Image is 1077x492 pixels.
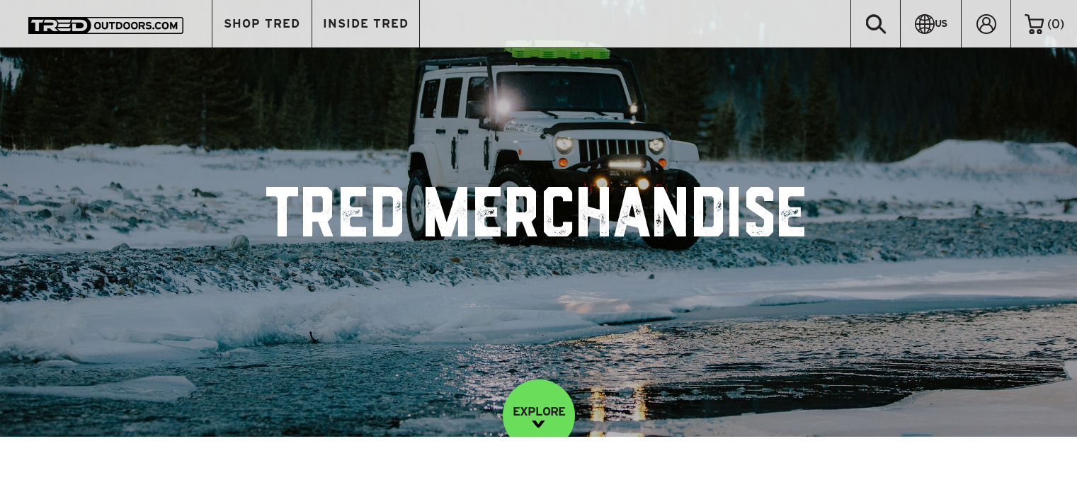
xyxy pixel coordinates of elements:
span: 0 [1052,17,1060,30]
a: EXPLORE [503,379,575,452]
span: ( ) [1047,18,1064,30]
span: INSIDE TRED [323,18,409,30]
span: SHOP TRED [224,18,300,30]
img: cart-icon [1025,14,1044,34]
h1: TRED Merchandise [266,187,811,251]
img: down-image [532,421,545,428]
img: TRED Outdoors America [28,17,183,34]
